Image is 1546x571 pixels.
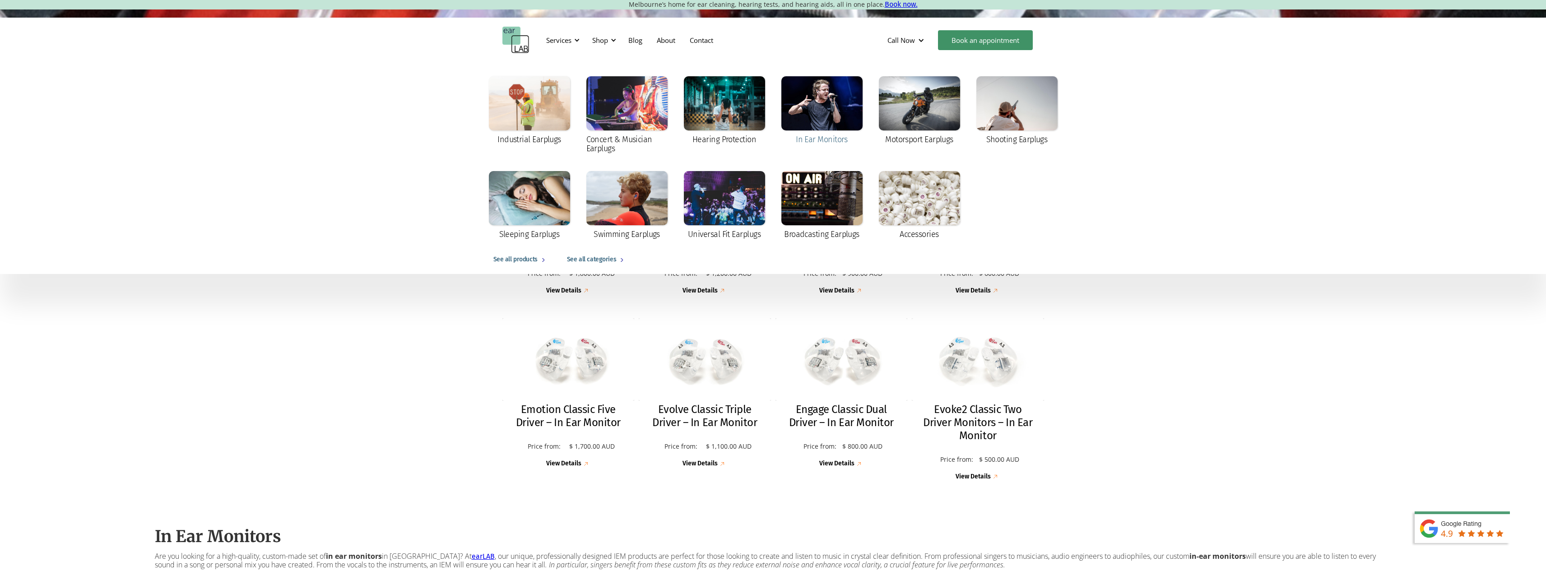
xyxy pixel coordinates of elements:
p: $ 600.00 AUD [979,270,1019,278]
div: View Details [546,287,581,295]
div: See all categories [567,254,616,265]
div: Call Now [880,27,933,54]
a: Industrial Earplugs [484,72,575,150]
a: See all products [484,245,558,274]
a: Hearing Protection [679,72,770,150]
div: Sleeping Earplugs [499,230,560,239]
h2: Evolve Classic Triple Driver – In Ear Monitor [648,403,762,429]
div: Swimming Earplugs [594,230,660,239]
a: earLAB [472,552,495,561]
a: Contact [682,27,720,53]
div: Accessories [900,230,938,239]
div: Broadcasting Earplugs [784,230,859,239]
p: $ 800.00 AUD [842,443,882,450]
div: Universal Fit Earplugs [688,230,761,239]
p: Price from: [800,443,840,450]
p: Price from: [937,456,977,464]
a: Universal Fit Earplugs [679,167,770,245]
div: View Details [819,460,854,468]
strong: in-ear monitors [1189,551,1246,561]
p: $ 1,800.00 AUD [569,270,615,278]
div: See all products [493,254,538,265]
div: View Details [546,460,581,468]
a: Book an appointment [938,30,1033,50]
div: Hearing Protection [692,135,756,144]
a: Sleeping Earplugs [484,167,575,245]
div: Shooting Earplugs [986,135,1048,144]
img: Evoke2 Classic Two Driver Monitors – In Ear Monitor [912,318,1044,401]
p: $ 1,200.00 AUD [706,270,752,278]
div: Services [546,36,571,45]
div: Shop [592,36,608,45]
p: $ 900.00 AUD [842,270,882,278]
p: Price from: [658,270,704,278]
div: Concert & Musician Earplugs [586,135,668,153]
a: Broadcasting Earplugs [777,167,867,245]
a: Accessories [874,167,965,245]
p: Price from: [521,443,567,450]
p: Price from: [521,270,567,278]
h2: Engage Classic Dual Driver – In Ear Monitor [785,403,899,429]
a: Emotion Classic Five Driver – In Ear MonitorEmotion Classic Five Driver – In Ear MonitorPrice fro... [502,318,635,468]
a: See all categories [558,245,636,274]
a: Blog [621,27,650,53]
a: About [650,27,682,53]
p: Price from: [937,270,977,278]
strong: in ear monitors [326,551,382,561]
p: $ 500.00 AUD [979,456,1019,464]
h2: Emotion Classic Five Driver – In Ear Monitor [511,403,626,429]
a: In Ear Monitors [777,72,867,150]
a: Engage Classic Dual Driver – In Ear MonitorEngage Classic Dual Driver – In Ear MonitorPrice from:... [775,318,908,468]
p: $ 1,100.00 AUD [706,443,752,450]
div: Industrial Earplugs [497,135,561,144]
em: . In particular, singers benefit from these custom fits as they reduce external noise and enhance... [545,560,1005,570]
a: Evolve Classic Triple Driver – In Ear MonitorEvolve Classic Triple Driver – In Ear MonitorPrice f... [639,318,771,468]
div: View Details [819,287,854,295]
div: View Details [956,287,991,295]
a: Swimming Earplugs [582,167,672,245]
img: Engage Classic Dual Driver – In Ear Monitor [775,318,908,401]
a: Motorsport Earplugs [874,72,965,150]
div: In Ear Monitors [796,135,848,144]
a: Shooting Earplugs [972,72,1062,150]
img: Emotion Classic Five Driver – In Ear Monitor [502,318,635,401]
a: home [502,27,529,54]
img: Evolve Classic Triple Driver – In Ear Monitor [639,318,771,401]
div: Services [541,27,582,54]
p: Price from: [658,443,704,450]
p: $ 1,700.00 AUD [569,443,615,450]
strong: In Ear Monitors [155,526,281,547]
p: Are you looking for a high-quality, custom-made set of in [GEOGRAPHIC_DATA]? At , our unique, pro... [155,552,1392,569]
a: Evoke2 Classic Two Driver Monitors – In Ear MonitorEvoke2 Classic Two Driver Monitors – In Ear Mo... [912,318,1044,481]
div: View Details [682,460,718,468]
div: Motorsport Earplugs [885,135,953,144]
div: View Details [956,473,991,481]
div: Call Now [887,36,915,45]
div: Shop [587,27,619,54]
p: Price from: [800,270,840,278]
h2: Evoke2 Classic Two Driver Monitors – In Ear Monitor [921,403,1035,442]
a: Concert & Musician Earplugs [582,72,672,159]
div: View Details [682,287,718,295]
